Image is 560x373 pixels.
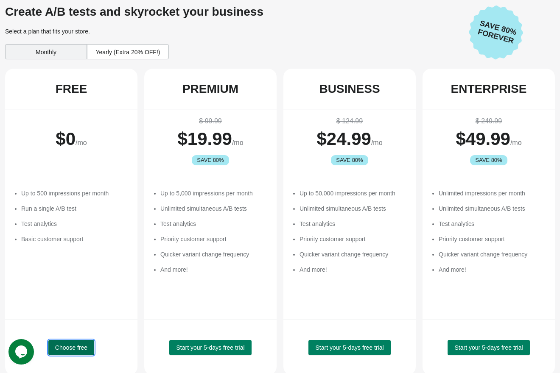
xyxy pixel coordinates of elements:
[300,189,407,198] li: Up to 50,000 impressions per month
[448,340,529,355] button: Start your 5-days free trial
[469,5,523,60] img: Save 84% Forever
[439,204,546,213] li: Unlimited simultaneous A/B tests
[21,189,129,198] li: Up to 500 impressions per month
[439,220,546,228] li: Test analytics
[292,116,407,126] div: $ 124.99
[160,265,268,274] li: And more!
[21,220,129,228] li: Test analytics
[48,340,94,355] button: Choose free
[21,235,129,243] li: Basic customer support
[76,139,87,146] span: /mo
[308,340,390,355] button: Start your 5-days free trial
[160,235,268,243] li: Priority customer support
[56,82,87,96] div: FREE
[300,204,407,213] li: Unlimited simultaneous A/B tests
[176,344,244,351] span: Start your 5-days free trial
[300,235,407,243] li: Priority customer support
[192,155,230,165] div: SAVE 80%
[300,265,407,274] li: And more!
[177,129,232,149] span: $ 19.99
[510,139,522,146] span: /mo
[451,82,527,96] div: ENTERPRISE
[5,5,462,19] div: Create A/B tests and skyrocket your business
[439,189,546,198] li: Unlimited impressions per month
[319,82,380,96] div: BUSINESS
[55,344,87,351] span: Choose free
[21,204,129,213] li: Run a single A/B test
[439,265,546,274] li: And more!
[315,344,384,351] span: Start your 5-days free trial
[331,155,369,165] div: SAVE 80%
[5,44,87,59] div: Monthly
[160,204,268,213] li: Unlimited simultaneous A/B tests
[8,339,36,365] iframe: chat widget
[56,129,76,149] span: $ 0
[439,250,546,259] li: Quicker variant change frequency
[169,340,251,355] button: Start your 5-days free trial
[300,220,407,228] li: Test analytics
[431,116,546,126] div: $ 249.99
[160,220,268,228] li: Test analytics
[5,27,462,36] div: Select a plan that fits your store.
[454,344,523,351] span: Start your 5-days free trial
[439,235,546,243] li: Priority customer support
[87,44,169,59] div: Yearly (Extra 20% OFF!)
[160,250,268,259] li: Quicker variant change frequency
[470,155,508,165] div: SAVE 80%
[371,139,383,146] span: /mo
[456,129,510,149] span: $ 49.99
[160,189,268,198] li: Up to 5,000 impressions per month
[316,129,371,149] span: $ 24.99
[153,116,268,126] div: $ 99.99
[471,17,523,47] span: Save 80% Forever
[300,250,407,259] li: Quicker variant change frequency
[232,139,244,146] span: /mo
[182,82,238,96] div: PREMIUM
